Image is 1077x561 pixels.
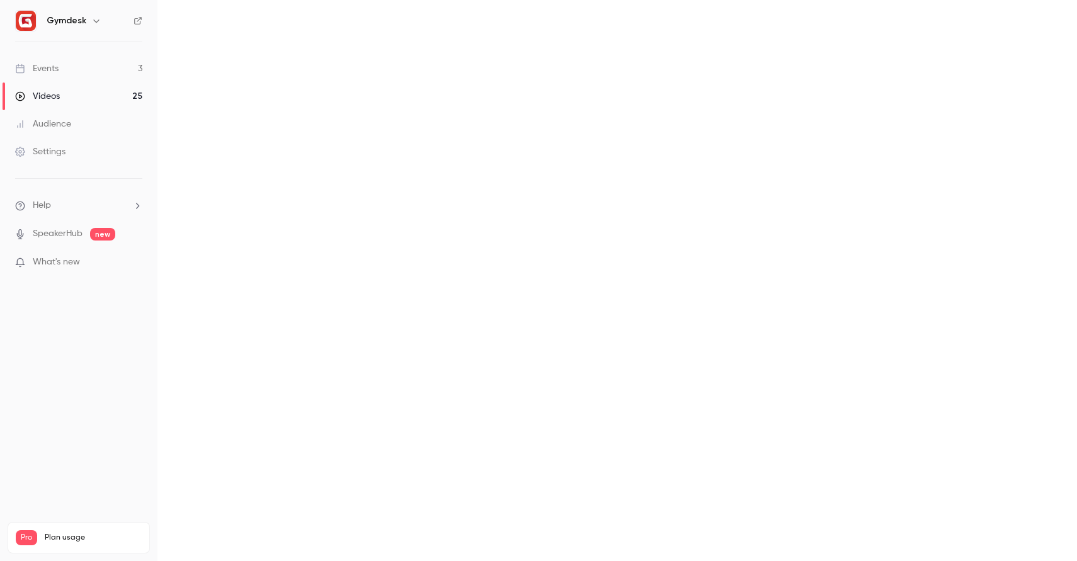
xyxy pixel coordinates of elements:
iframe: Noticeable Trigger [127,257,142,268]
h6: Gymdesk [47,14,86,27]
img: Gymdesk [16,11,36,31]
div: Audience [15,118,71,130]
li: help-dropdown-opener [15,199,142,212]
div: Events [15,62,59,75]
div: Videos [15,90,60,103]
span: Help [33,199,51,212]
span: new [90,228,115,241]
span: Plan usage [45,533,142,543]
span: What's new [33,256,80,269]
a: SpeakerHub [33,227,83,241]
div: Settings [15,145,66,158]
span: Pro [16,530,37,545]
